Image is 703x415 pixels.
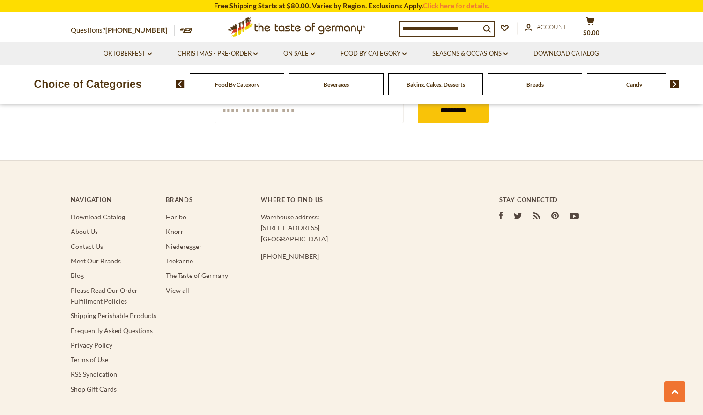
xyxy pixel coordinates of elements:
button: $0.00 [577,17,605,40]
a: Haribo [166,213,186,221]
a: Seasons & Occasions [432,49,508,59]
h4: Brands [166,196,252,204]
a: Shipping Perishable Products [71,312,156,320]
a: Privacy Policy [71,341,112,349]
img: previous arrow [176,80,185,88]
a: Click here for details. [423,1,489,10]
a: The Taste of Germany [166,271,228,279]
a: Please Read Our Order Fulfillment Policies [71,286,138,305]
a: Contact Us [71,242,103,250]
span: Account [537,23,567,30]
a: Food By Category [340,49,407,59]
a: Blog [71,271,84,279]
a: Shop Gift Cards [71,385,117,393]
a: [PHONE_NUMBER] [105,26,168,34]
a: Account [525,22,567,32]
a: Frequently Asked Questions [71,327,153,335]
h4: Stay Connected [499,196,633,204]
a: Download Catalog [533,49,599,59]
a: Niederegger [166,242,202,250]
img: next arrow [670,80,679,88]
a: On Sale [283,49,315,59]
a: Candy [626,81,642,88]
a: Food By Category [215,81,259,88]
a: Beverages [324,81,349,88]
a: About Us [71,227,98,235]
a: Download Catalog [71,213,125,221]
a: Oktoberfest [104,49,152,59]
p: [PHONE_NUMBER] [261,251,461,262]
a: Teekanne [166,257,193,265]
a: Baking, Cakes, Desserts [407,81,465,88]
a: Breads [526,81,544,88]
a: Knorr [166,227,184,235]
p: Warehouse address: [STREET_ADDRESS] [GEOGRAPHIC_DATA] [261,211,461,244]
a: Meet Our Brands [71,257,121,265]
span: $0.00 [583,29,599,36]
a: Terms of Use [71,356,108,364]
a: RSS Syndication [71,370,117,378]
p: Questions? [71,24,175,36]
h4: Navigation [71,196,156,204]
a: Christmas - PRE-ORDER [178,49,258,59]
h4: Where to find us [261,196,461,204]
a: View all [166,286,189,294]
